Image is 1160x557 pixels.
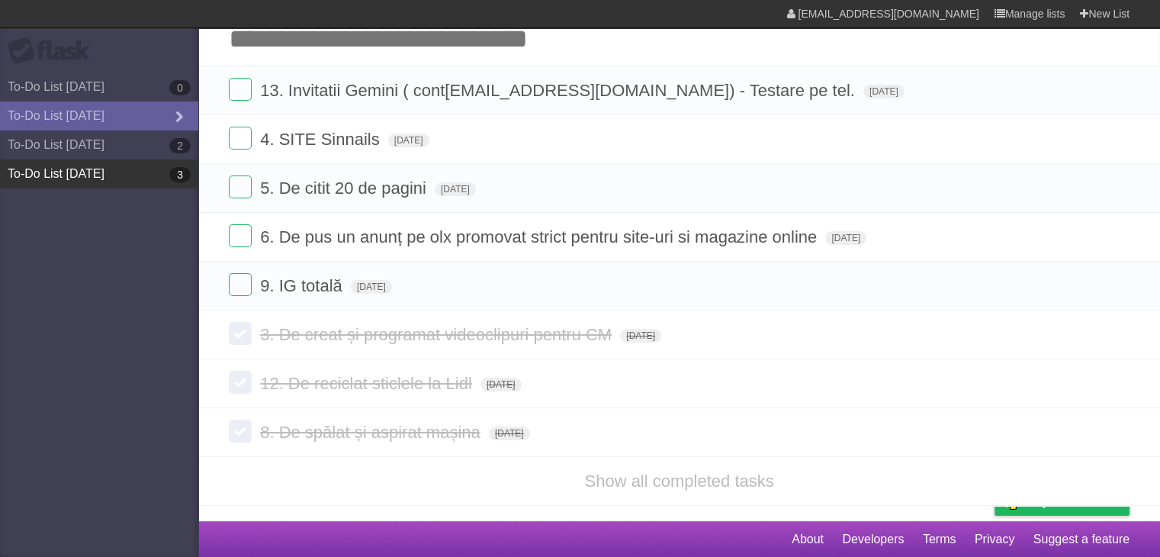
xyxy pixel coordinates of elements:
[260,81,859,100] span: 13. Invitatii Gemini ( cont [EMAIL_ADDRESS][DOMAIN_NAME] ) - Testare pe tel.
[351,280,392,294] span: [DATE]
[489,427,530,440] span: [DATE]
[260,325,615,344] span: 3. De creat și programat videoclipuri pentru CM
[260,179,430,198] span: 5. De citit 20 de pagini
[229,420,252,443] label: Done
[842,525,904,554] a: Developers
[169,138,191,153] b: 2
[229,224,252,247] label: Done
[792,525,824,554] a: About
[260,423,484,442] span: 8. De spălat și aspirat mașina
[260,276,346,295] span: 9. IG totală
[620,329,661,343] span: [DATE]
[229,371,252,394] label: Done
[8,37,99,65] div: Flask
[169,167,191,182] b: 3
[229,78,252,101] label: Done
[388,134,429,147] span: [DATE]
[229,273,252,296] label: Done
[480,378,522,391] span: [DATE]
[1033,525,1129,554] a: Suggest a feature
[260,374,476,393] span: 12. De reciclat sticlele la Lidl
[229,127,252,150] label: Done
[923,525,956,554] a: Terms
[229,175,252,198] label: Done
[260,130,384,149] span: 4. SITE Sinnails
[975,525,1014,554] a: Privacy
[229,322,252,345] label: Done
[169,80,191,95] b: 0
[584,472,773,491] a: Show all completed tasks
[863,85,905,98] span: [DATE]
[260,227,821,246] span: 6. De pus un anunț pe olx promovat strict pentru site-uri si magazine online
[1027,488,1122,515] span: Buy me a coffee
[435,182,476,196] span: [DATE]
[825,231,866,245] span: [DATE]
